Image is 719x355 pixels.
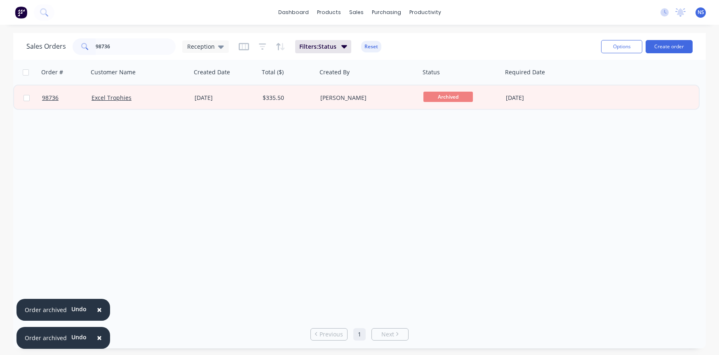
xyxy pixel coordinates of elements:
a: Next page [372,330,408,338]
div: Order archived [25,334,67,342]
span: NS [698,9,704,16]
div: purchasing [368,6,405,19]
div: Customer Name [91,68,136,76]
button: Close [89,300,110,320]
span: Previous [320,330,343,338]
button: Undo [67,303,91,315]
a: Previous page [311,330,347,338]
div: Created Date [194,68,230,76]
button: Close [89,328,110,348]
h1: Sales Orders [26,43,66,50]
a: 98736 [42,85,92,110]
ul: Pagination [307,328,412,341]
div: Created By [320,68,350,76]
a: dashboard [274,6,313,19]
button: Filters:Status [295,40,351,53]
button: Create order [646,40,693,53]
input: Search... [96,38,176,55]
div: products [313,6,345,19]
button: Options [601,40,642,53]
div: Required Date [505,68,545,76]
a: Page 1 is your current page [353,328,366,341]
div: sales [345,6,368,19]
span: × [97,332,102,343]
a: Excel Trophies [92,94,132,102]
div: Order archived [25,305,67,314]
span: × [97,304,102,315]
div: $335.50 [263,94,311,102]
div: [PERSON_NAME] [320,94,412,102]
div: Total ($) [262,68,284,76]
span: Next [381,330,394,338]
span: Filters: Status [299,43,336,51]
div: [DATE] [506,94,571,102]
span: 98736 [42,94,59,102]
div: Status [423,68,440,76]
div: [DATE] [195,94,256,102]
span: Archived [423,92,473,102]
button: Reset [361,41,381,52]
img: Factory [15,6,27,19]
span: Reception [187,42,215,51]
div: productivity [405,6,445,19]
button: Undo [67,331,91,343]
div: Order # [41,68,63,76]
